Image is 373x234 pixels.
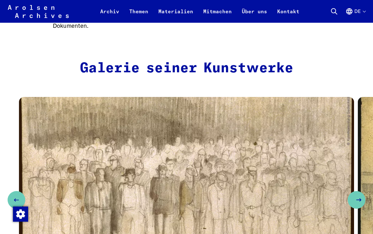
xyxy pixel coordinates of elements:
a: Kontakt [272,8,304,23]
button: Deutsch, Sprachauswahl [345,8,365,23]
h2: Galerie seiner Kunstwerke [53,60,320,77]
a: Themen [124,8,153,23]
button: Next slide [348,191,365,209]
a: Mitmachen [198,8,237,23]
a: Über uns [237,8,272,23]
a: Materialien [153,8,198,23]
nav: Primär [95,4,304,19]
a: Archiv [95,8,124,23]
button: Previous slide [8,191,25,209]
img: Zustimmung ändern [13,207,28,222]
